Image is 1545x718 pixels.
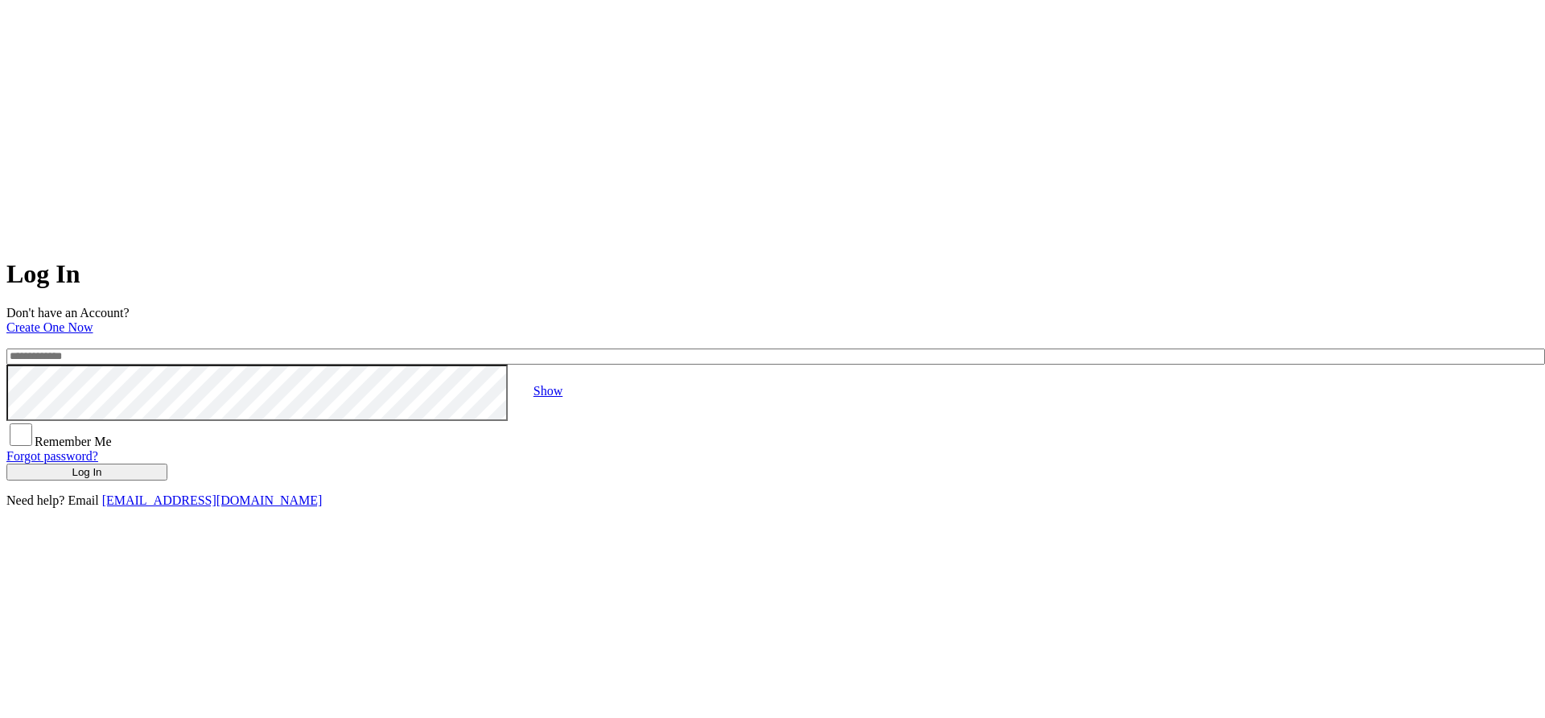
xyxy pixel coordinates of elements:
p: Don't have an Account? [6,306,1539,335]
a: [EMAIL_ADDRESS][DOMAIN_NAME] [102,493,323,507]
a: Forgot password? [6,449,98,463]
a: Show [534,384,562,398]
h1: Log In [6,259,1539,289]
a: Create One Now [6,320,93,334]
span: Remember Me [35,435,112,448]
button: Log In [6,464,167,481]
p: Need help? Email [6,493,1539,508]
